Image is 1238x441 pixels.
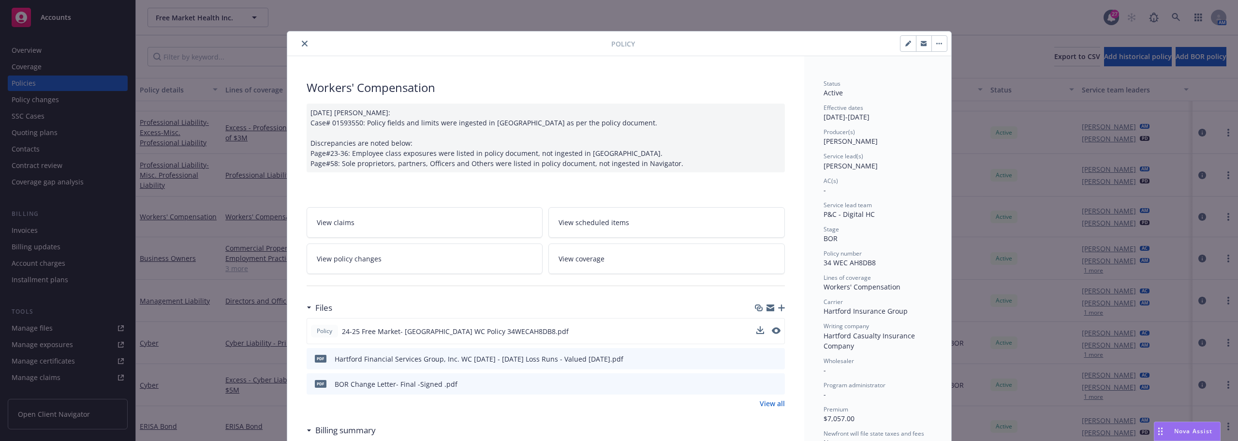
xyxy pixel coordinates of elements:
span: Wholesaler [824,357,854,365]
a: View scheduled items [548,207,785,238]
span: Premium [824,405,848,413]
span: View claims [317,217,354,228]
button: preview file [772,327,781,334]
div: Workers' Compensation [307,79,785,96]
span: Effective dates [824,104,863,112]
span: 24-25 Free Market- [GEOGRAPHIC_DATA] WC Policy 34WECAH8DB8.pdf [342,326,569,336]
span: Policy [611,39,635,49]
span: - [824,185,826,195]
button: close [299,38,310,49]
div: [DATE] - [DATE] [824,104,932,122]
span: Stage [824,225,839,233]
span: $7,057.00 [824,414,855,423]
div: Files [307,302,332,314]
span: Newfront will file state taxes and fees [824,429,924,438]
button: preview file [772,379,781,389]
span: Service lead team [824,201,872,209]
div: [DATE] [PERSON_NAME]: Case# 01593550: Policy fields and limits were ingested in [GEOGRAPHIC_DATA]... [307,104,785,172]
span: - [824,365,826,375]
a: View coverage [548,243,785,274]
span: Active [824,88,843,97]
span: [PERSON_NAME] [824,137,878,146]
div: BOR Change Letter- Final -Signed .pdf [335,379,457,389]
span: Nova Assist [1174,427,1212,435]
span: View coverage [559,254,604,264]
span: Policy [315,327,334,335]
a: View claims [307,207,543,238]
span: Producer(s) [824,128,855,136]
a: View all [760,398,785,409]
span: Hartford Casualty Insurance Company [824,331,917,350]
span: AC(s) [824,177,838,185]
div: Billing summary [307,424,376,437]
span: Workers' Compensation [824,282,900,291]
h3: Billing summary [315,424,376,437]
button: download file [756,326,764,336]
span: Carrier [824,298,843,306]
button: preview file [772,354,781,364]
div: Hartford Financial Services Group, Inc. WC [DATE] - [DATE] Loss Runs - Valued [DATE].pdf [335,354,623,364]
span: Program administrator [824,381,885,389]
span: View scheduled items [559,217,629,228]
span: Service lead(s) [824,152,863,160]
button: download file [756,326,764,334]
a: View policy changes [307,243,543,274]
button: download file [757,379,765,389]
span: - [824,390,826,399]
h3: Files [315,302,332,314]
span: BOR [824,234,838,243]
span: 34 WEC AH8DB8 [824,258,876,267]
span: View policy changes [317,254,382,264]
span: pdf [315,355,326,362]
span: Lines of coverage [824,274,871,282]
span: Policy number [824,249,862,258]
button: preview file [772,326,781,336]
button: download file [757,354,765,364]
div: Drag to move [1154,422,1166,441]
span: Status [824,79,840,88]
span: Writing company [824,322,869,330]
span: pdf [315,380,326,387]
span: P&C - Digital HC [824,210,875,219]
span: [PERSON_NAME] [824,161,878,170]
span: Hartford Insurance Group [824,306,908,316]
button: Nova Assist [1154,422,1221,441]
